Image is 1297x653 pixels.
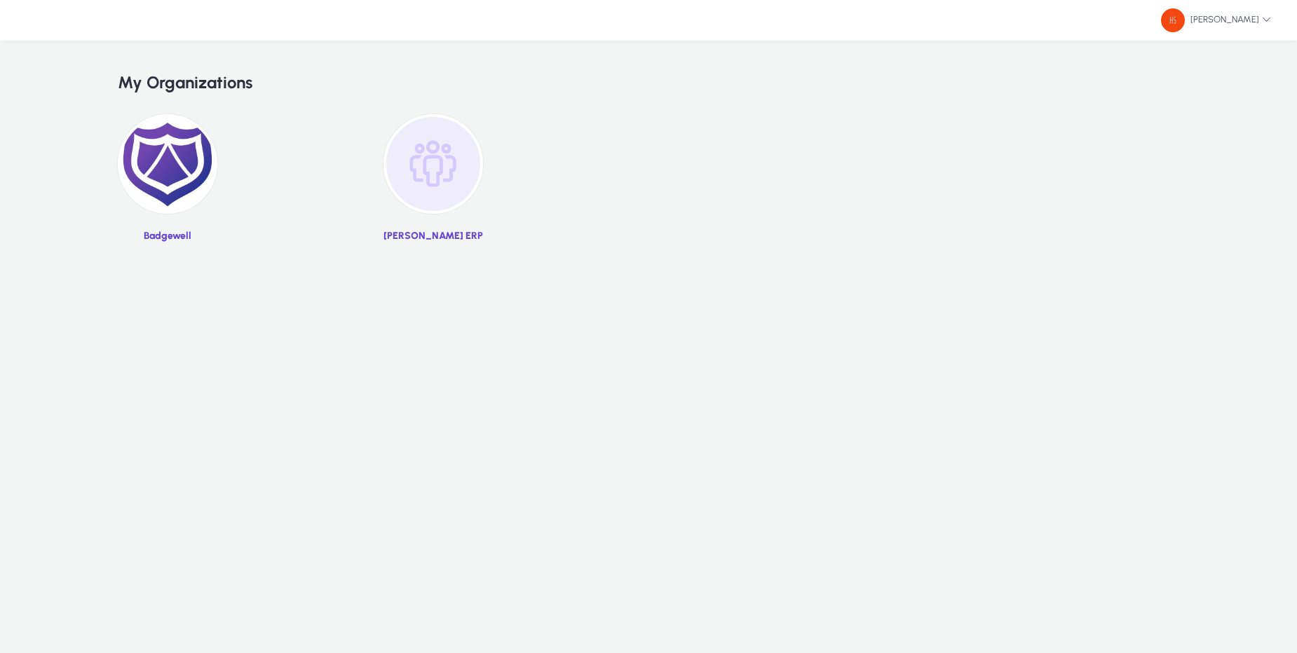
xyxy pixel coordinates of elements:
[383,114,483,214] img: organization-placeholder.png
[118,231,217,242] p: Badgewell
[383,114,483,252] a: [PERSON_NAME] ERP
[383,231,483,242] p: [PERSON_NAME] ERP
[118,114,217,252] a: Badgewell
[118,114,217,214] img: 2.png
[1161,8,1271,32] span: [PERSON_NAME]
[118,73,1179,93] h2: My Organizations
[1161,8,1185,32] img: 48.png
[1150,8,1282,33] button: [PERSON_NAME]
